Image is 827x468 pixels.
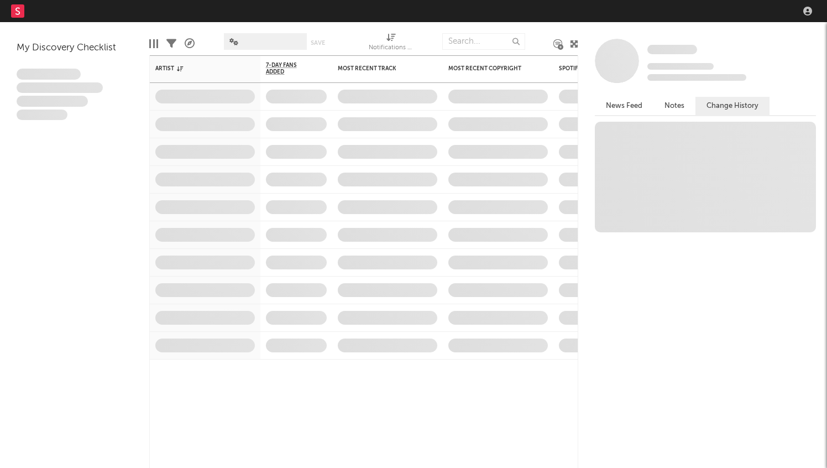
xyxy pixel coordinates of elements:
[442,33,525,50] input: Search...
[559,65,642,72] div: Spotify Monthly Listeners
[166,28,176,60] div: Filters
[266,62,310,75] span: 7-Day Fans Added
[369,28,413,60] div: Notifications (Artist)
[17,110,67,121] span: Aliquam viverra
[653,97,695,115] button: Notes
[338,65,421,72] div: Most Recent Track
[149,28,158,60] div: Edit Columns
[17,96,88,107] span: Praesent ac interdum
[647,63,714,70] span: Tracking Since: [DATE]
[595,97,653,115] button: News Feed
[185,28,195,60] div: A&R Pipeline
[647,74,746,81] span: 0 fans last week
[369,41,413,55] div: Notifications (Artist)
[17,69,81,80] span: Lorem ipsum dolor
[311,40,325,46] button: Save
[17,41,133,55] div: My Discovery Checklist
[695,97,770,115] button: Change History
[155,65,238,72] div: Artist
[647,45,697,54] span: Some Artist
[448,65,531,72] div: Most Recent Copyright
[17,82,103,93] span: Integer aliquet in purus et
[647,44,697,55] a: Some Artist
